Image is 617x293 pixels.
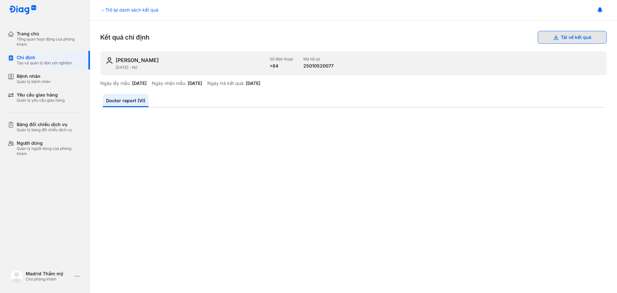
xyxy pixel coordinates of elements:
div: Madrid Thẩm mỹ [26,271,72,277]
div: Trang chủ [17,31,82,37]
div: Mã hồ sơ [303,57,334,62]
div: +84 [270,63,293,69]
div: 25010520077 [303,63,334,69]
div: [DATE] [132,80,147,86]
div: Ngày lấy mẫu: [100,80,131,86]
div: [DATE] [246,80,260,86]
img: logo [10,270,23,283]
div: Ngày trả kết quả: [207,80,245,86]
div: Yêu cầu giao hàng [17,92,65,98]
div: Trở lại danh sách kết quả [100,6,158,13]
div: [DATE] [188,80,202,86]
div: [DATE] - Nữ [116,65,264,70]
div: Số điện thoại [270,57,293,62]
div: Quản lý người dùng của phòng khám [17,146,82,156]
div: Chủ phòng khám [26,277,72,282]
div: Kết quả chỉ định [100,31,607,44]
div: Bảng đối chiếu dịch vụ [17,122,72,127]
div: Chỉ định [17,55,72,60]
div: Tạo và quản lý đơn xét nghiệm [17,60,72,66]
div: Tổng quan hoạt động của phòng khám [17,37,82,47]
div: Bệnh nhân [17,73,50,79]
a: Doctor report (VI) [103,94,148,107]
div: [PERSON_NAME] [116,57,159,64]
div: Quản lý yêu cầu giao hàng [17,98,65,103]
div: Quản lý bảng đối chiếu dịch vụ [17,127,72,133]
div: Quản lý bệnh nhân [17,79,50,84]
img: user-icon [105,57,113,64]
button: Tải về kết quả [538,31,607,44]
div: Người dùng [17,140,82,146]
div: Ngày nhận mẫu: [152,80,186,86]
img: logo [9,5,37,15]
